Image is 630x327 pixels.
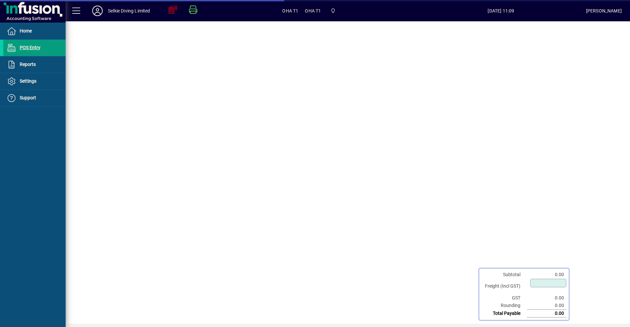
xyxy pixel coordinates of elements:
[527,294,566,302] td: 0.00
[305,6,321,16] span: OHA T1
[482,294,527,302] td: GST
[482,271,527,278] td: Subtotal
[20,28,32,33] span: Home
[527,302,566,310] td: 0.00
[20,62,36,67] span: Reports
[586,6,622,16] div: [PERSON_NAME]
[527,271,566,278] td: 0.00
[482,278,527,294] td: Freight (Incl GST)
[20,78,36,84] span: Settings
[482,310,527,317] td: Total Payable
[3,56,66,73] a: Reports
[3,90,66,106] a: Support
[20,95,36,100] span: Support
[482,302,527,310] td: Rounding
[3,23,66,39] a: Home
[3,73,66,90] a: Settings
[527,310,566,317] td: 0.00
[108,6,150,16] div: Selkie Diving Limited
[282,6,298,16] span: OHA T1
[416,6,586,16] span: [DATE] 11:09
[20,45,40,50] span: POS Entry
[87,5,108,17] button: Profile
